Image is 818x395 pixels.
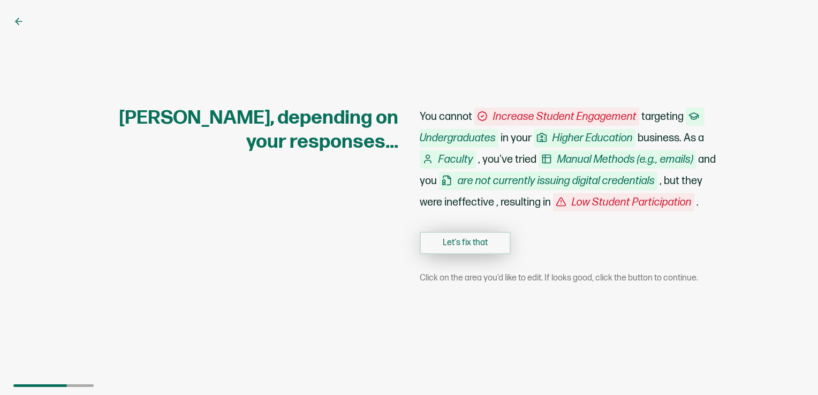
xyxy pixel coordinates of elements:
span: Click on the area you’d like to edit. If looks good, click the button to continue. [420,273,698,284]
iframe: Chat Widget [764,344,818,395]
span: business. As a [638,132,704,145]
span: Increase Student Engagement [474,108,639,126]
button: Let's fix that [420,232,511,254]
span: , you've tried [478,153,536,166]
span: Higher Education [534,129,635,147]
span: Faculty [420,150,476,169]
span: You cannot [420,110,472,123]
span: Manual Methods (e.g., emails) [539,150,696,169]
h1: [PERSON_NAME], depending on your responses... [99,106,398,154]
span: , resulting in [496,196,551,209]
span: . [696,196,699,209]
span: Low Student Participation [553,193,694,211]
span: targeting [641,110,684,123]
span: in your [501,132,532,145]
span: are not currently issuing digital credentials [439,172,657,190]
